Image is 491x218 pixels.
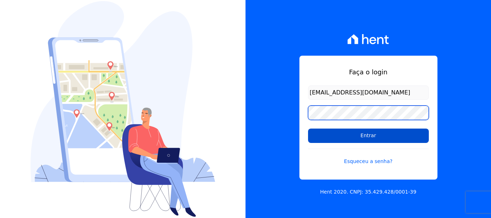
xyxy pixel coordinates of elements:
[320,188,417,196] p: Hent 2020. CNPJ: 35.429.428/0001-39
[308,67,429,77] h1: Faça o login
[308,129,429,143] input: Entrar
[308,149,429,165] a: Esqueceu a senha?
[308,85,429,100] input: Email
[31,1,215,217] img: Login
